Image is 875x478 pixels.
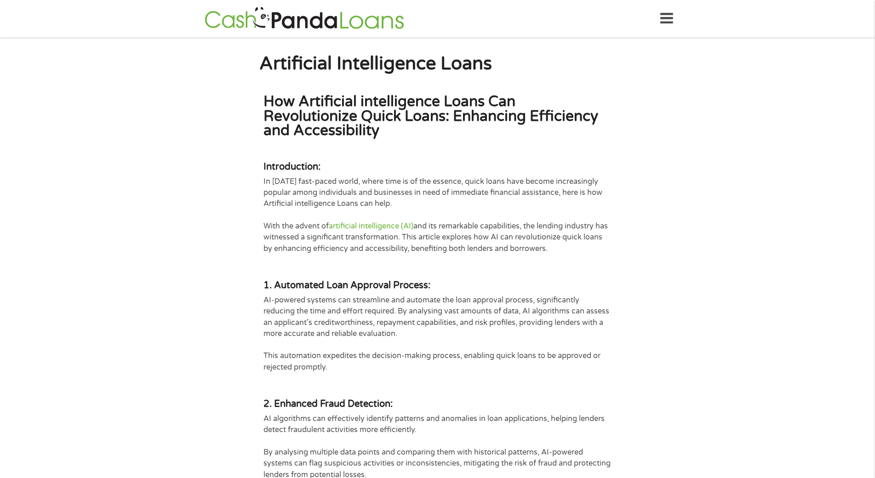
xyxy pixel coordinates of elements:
[264,176,612,210] p: In [DATE] fast-paced world, where time is of the essence, quick loans have become increasingly po...
[329,222,414,231] a: artificial intelligence (AI)
[264,350,612,373] p: This automation expedites the decision-making process, enabling quick loans to be approved or rej...
[264,161,612,173] h4: Introduction:
[264,413,612,436] p: AI algorithms can effectively identify patterns and anomalies in loan applications, helping lende...
[202,6,407,32] img: GetLoanNow Logo
[260,52,616,75] h1: Artificial Intelligence Loans
[264,95,612,138] h2: How Artificial intelligence Loans Can Revolutionize Quick Loans: Enhancing Efficiency and Accessi...
[264,279,612,291] h4: 1. Automated Loan Approval Process:
[264,398,393,410] strong: 2. Enhanced Fraud Detection:
[264,295,612,339] p: AI-powered systems can streamline and automate the loan approval process, significantly reducing ...
[264,221,612,254] p: With the advent of and its remarkable capabilities, the lending industry has witnessed a signific...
